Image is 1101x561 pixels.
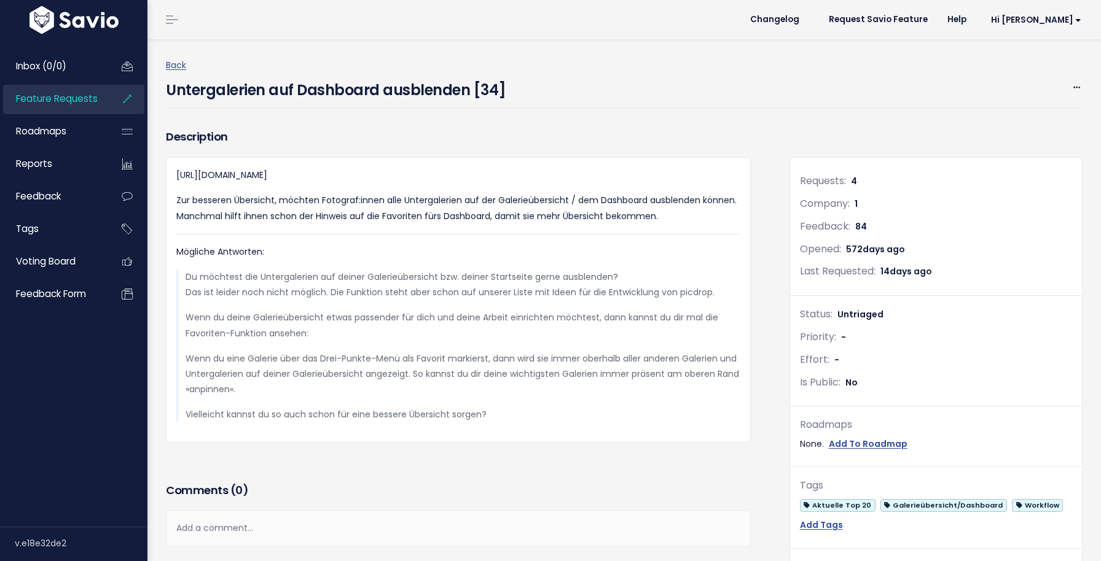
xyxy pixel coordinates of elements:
span: Galerieübersicht/Dashboard [880,499,1007,512]
div: Tags [800,477,1072,495]
span: - [834,354,839,366]
p: Wenn du deine Galerieübersicht etwas passender für dich und deine Arbeit einrichten möchtest, dan... [186,310,740,341]
span: 1 [855,198,858,210]
span: Hi [PERSON_NAME] [991,15,1081,25]
span: 0 [235,482,243,498]
span: Opened: [800,242,841,256]
span: - [841,331,846,343]
a: Tags [3,215,102,243]
span: Roadmaps [16,125,66,137]
div: v.e18e32de2 [15,527,147,559]
span: Last Requested: [800,264,876,278]
a: Feedback form [3,280,102,308]
span: Voting Board [16,255,76,268]
span: Priority: [800,330,836,344]
div: None. [800,436,1072,452]
span: days ago [890,265,932,277]
span: Inbox (0/0) [16,60,66,72]
a: Voting Board [3,247,102,276]
p: [URL][DOMAIN_NAME] [176,168,740,183]
span: Feature Requests [16,92,98,105]
span: days ago [863,243,905,255]
a: Workflow [1012,497,1063,513]
span: 572 [846,243,905,255]
span: Aktuelle Top 20 [800,499,876,512]
span: Feedback [16,190,61,203]
span: Company: [800,196,850,211]
p: Wenn du eine Galerie über das Drei-Punkte-Menü als Favorit markierst, dann wird sie immer oberhal... [186,351,740,398]
span: Feedback form [16,287,86,300]
a: Feedback [3,182,102,211]
span: Changelog [750,15,799,24]
h3: Comments ( ) [166,482,751,499]
h4: Untergalerien auf Dashboard ausblenden [34] [166,73,506,101]
a: Help [938,10,976,29]
a: Galerieübersicht/Dashboard [880,497,1007,513]
a: Back [166,59,186,71]
a: Add Tags [800,517,843,533]
span: Is Public: [800,375,840,389]
a: Request Savio Feature [819,10,938,29]
span: 14 [880,265,932,277]
span: Requests: [800,174,846,188]
div: Add a comment... [166,510,751,546]
div: Roadmaps [800,416,1072,434]
p: Du möchtest die Untergalerien auf deiner Galerieübersicht bzw. deiner Startseite gerne ausblenden... [186,269,740,300]
span: 84 [855,220,867,233]
span: No [845,376,858,389]
p: Mögliche Antworten: [176,244,740,260]
p: Zur besseren Übersicht, möchten Fotograf:innen alle Untergalerien auf der Galerieübersicht / dem ... [176,193,740,223]
p: Vielleicht kannst du so auch schon für eine bessere Übersicht sorgen? [186,407,740,422]
a: Reports [3,150,102,178]
span: Untriaged [837,308,884,320]
a: Add To Roadmap [829,436,907,452]
a: Roadmaps [3,117,102,145]
a: Feature Requests [3,85,102,113]
span: Workflow [1012,499,1063,512]
span: Status: [800,307,833,321]
span: Feedback: [800,219,850,233]
img: logo-white.9d6f32f41409.svg [26,6,122,34]
a: Aktuelle Top 20 [800,497,876,513]
h3: Description [166,128,751,145]
span: Tags [16,222,39,235]
span: 4 [851,175,857,187]
span: Reports [16,157,52,170]
a: Hi [PERSON_NAME] [976,10,1091,29]
span: Effort: [800,352,829,366]
a: Inbox (0/0) [3,52,102,80]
